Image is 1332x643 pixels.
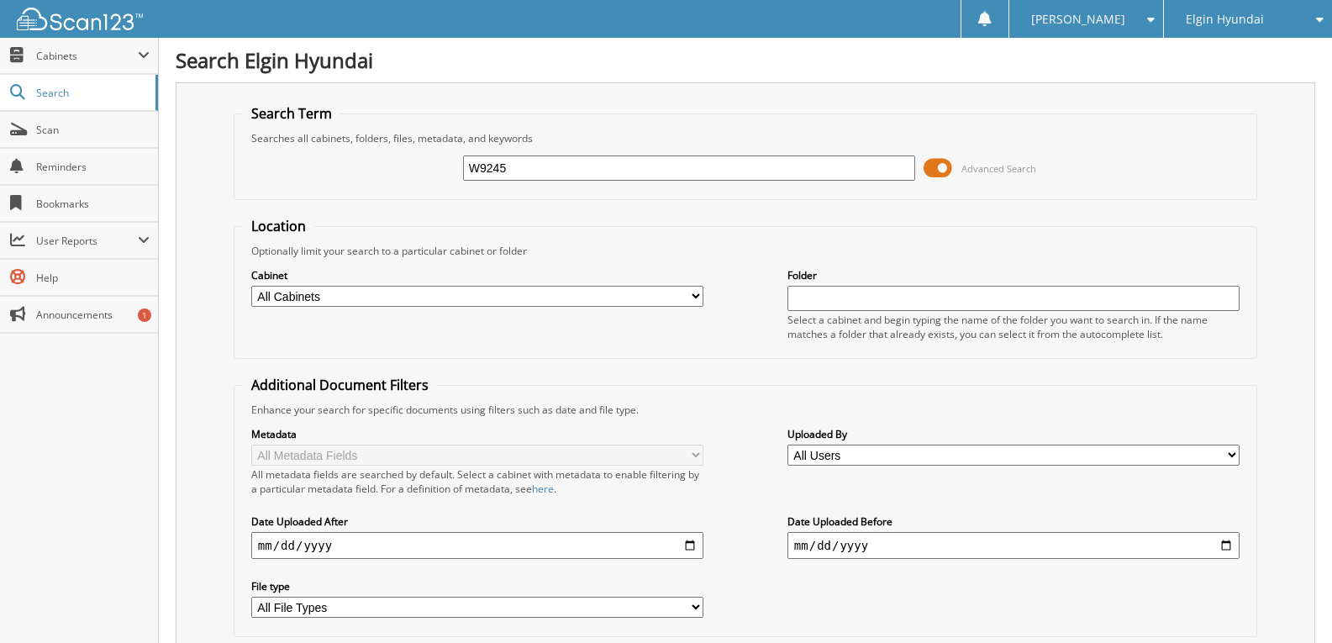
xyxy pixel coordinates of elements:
span: [PERSON_NAME] [1031,14,1125,24]
span: Reminders [36,160,150,174]
legend: Additional Document Filters [243,376,437,394]
img: scan123-logo-white.svg [17,8,143,30]
span: Scan [36,123,150,137]
label: Folder [787,268,1240,282]
span: Bookmarks [36,197,150,211]
div: All metadata fields are searched by default. Select a cabinet with metadata to enable filtering b... [251,467,703,496]
span: Announcements [36,308,150,322]
div: Optionally limit your search to a particular cabinet or folder [243,244,1248,258]
h1: Search Elgin Hyundai [176,46,1315,74]
div: 1 [138,308,151,322]
iframe: Chat Widget [1248,562,1332,643]
label: Date Uploaded Before [787,514,1240,529]
label: File type [251,579,703,593]
div: Enhance your search for specific documents using filters such as date and file type. [243,403,1248,417]
span: Cabinets [36,49,138,63]
span: Advanced Search [961,162,1036,175]
a: here [532,482,554,496]
div: Searches all cabinets, folders, files, metadata, and keywords [243,131,1248,145]
input: start [251,532,703,559]
label: Metadata [251,427,703,441]
label: Uploaded By [787,427,1240,441]
span: Help [36,271,150,285]
legend: Search Term [243,104,340,123]
input: end [787,532,1240,559]
label: Cabinet [251,268,703,282]
span: Search [36,86,147,100]
label: Date Uploaded After [251,514,703,529]
span: User Reports [36,234,138,248]
div: Select a cabinet and begin typing the name of the folder you want to search in. If the name match... [787,313,1240,341]
span: Elgin Hyundai [1186,14,1264,24]
legend: Location [243,217,314,235]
